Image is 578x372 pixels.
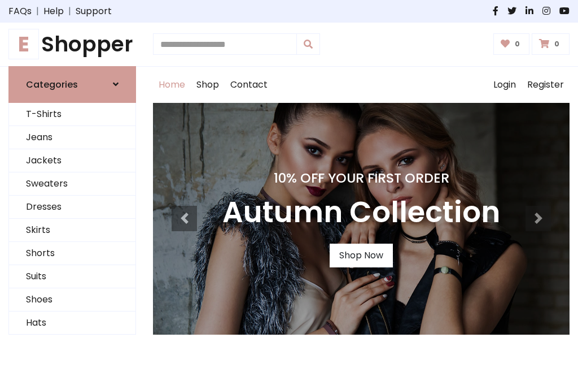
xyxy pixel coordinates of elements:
span: | [64,5,76,18]
a: Jackets [9,149,135,172]
a: Shoes [9,288,135,312]
a: Skirts [9,219,135,242]
a: Dresses [9,196,135,219]
span: | [32,5,43,18]
a: Register [522,67,570,103]
a: Categories [8,66,136,103]
a: Hats [9,312,135,335]
span: 0 [551,39,562,49]
h1: Shopper [8,32,136,57]
a: Contact [225,67,273,103]
a: Shop Now [330,244,393,267]
a: Suits [9,265,135,288]
a: Help [43,5,64,18]
span: E [8,29,39,59]
a: Shop [191,67,225,103]
a: Support [76,5,112,18]
a: 0 [532,33,570,55]
span: 0 [512,39,523,49]
a: EShopper [8,32,136,57]
h6: Categories [26,79,78,90]
a: Login [488,67,522,103]
a: 0 [493,33,530,55]
a: FAQs [8,5,32,18]
a: Home [153,67,191,103]
h3: Autumn Collection [222,195,500,230]
a: Jeans [9,126,135,149]
a: Sweaters [9,172,135,196]
a: T-Shirts [9,103,135,126]
h4: 10% Off Your First Order [222,170,500,186]
a: Shorts [9,242,135,265]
